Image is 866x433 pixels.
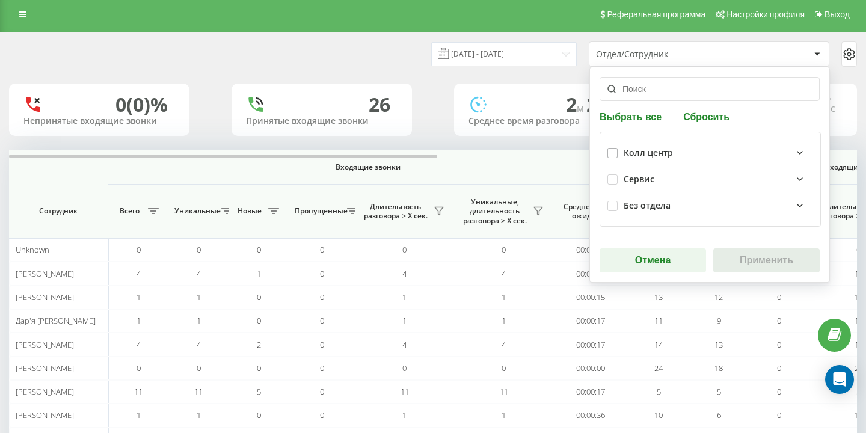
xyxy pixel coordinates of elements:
[624,174,654,185] div: Сервис
[235,206,265,216] span: Новые
[607,10,705,19] span: Реферальная программа
[777,386,781,397] span: 0
[553,238,628,262] td: 00:00:00
[257,410,261,420] span: 0
[16,339,74,350] span: [PERSON_NAME]
[320,386,324,397] span: 0
[320,339,324,350] span: 0
[460,197,529,226] span: Уникальные, длительность разговора > Х сек.
[855,268,863,279] span: 10
[600,77,820,101] input: Поиск
[502,244,506,255] span: 0
[16,244,49,255] span: Unknown
[777,363,781,373] span: 0
[562,202,619,221] span: Среднее время ожидания
[369,93,390,116] div: 26
[402,268,407,279] span: 4
[624,148,673,158] div: Колл центр
[134,386,143,397] span: 11
[402,410,407,420] span: 1
[16,315,96,326] span: Дар'я [PERSON_NAME]
[502,363,506,373] span: 0
[713,248,820,272] button: Применить
[16,410,74,420] span: [PERSON_NAME]
[402,315,407,326] span: 1
[600,111,665,122] button: Выбрать все
[197,244,201,255] span: 0
[257,244,261,255] span: 0
[855,410,863,420] span: 10
[855,292,863,302] span: 13
[257,386,261,397] span: 5
[657,386,661,397] span: 5
[137,315,141,326] span: 1
[115,93,168,116] div: 0 (0)%
[257,292,261,302] span: 0
[502,339,506,350] span: 4
[553,333,628,356] td: 00:00:17
[654,410,663,420] span: 10
[624,201,671,211] div: Без отдела
[654,315,663,326] span: 11
[654,363,663,373] span: 24
[140,162,597,172] span: Входящие звонки
[553,380,628,404] td: 00:00:17
[500,386,508,397] span: 11
[257,268,261,279] span: 1
[320,410,324,420] span: 0
[855,315,863,326] span: 11
[16,292,74,302] span: [PERSON_NAME]
[197,315,201,326] span: 1
[137,339,141,350] span: 4
[197,339,201,350] span: 4
[401,386,409,397] span: 11
[23,116,175,126] div: Непринятые входящие звонки
[194,386,203,397] span: 11
[320,315,324,326] span: 0
[16,268,74,279] span: [PERSON_NAME]
[553,262,628,285] td: 00:00:17
[114,206,144,216] span: Всего
[714,363,723,373] span: 18
[502,268,506,279] span: 4
[726,10,805,19] span: Настройки профиля
[553,404,628,427] td: 00:00:36
[320,268,324,279] span: 0
[137,410,141,420] span: 1
[137,268,141,279] span: 4
[717,410,721,420] span: 6
[361,202,430,221] span: Длительность разговора > Х сек.
[777,339,781,350] span: 0
[320,244,324,255] span: 0
[16,363,74,373] span: [PERSON_NAME]
[714,292,723,302] span: 12
[402,292,407,302] span: 1
[654,292,663,302] span: 13
[831,102,835,115] span: c
[553,357,628,380] td: 00:00:00
[137,363,141,373] span: 0
[137,292,141,302] span: 1
[855,363,863,373] span: 24
[320,363,324,373] span: 0
[257,315,261,326] span: 0
[320,292,324,302] span: 0
[856,244,861,255] span: 0
[197,292,201,302] span: 1
[257,363,261,373] span: 0
[777,292,781,302] span: 0
[856,386,861,397] span: 5
[553,309,628,333] td: 00:00:17
[502,315,506,326] span: 1
[596,49,740,60] div: Отдел/Сотрудник
[717,386,721,397] span: 5
[246,116,398,126] div: Принятые входящие звонки
[402,339,407,350] span: 4
[777,315,781,326] span: 0
[402,363,407,373] span: 0
[825,10,850,19] span: Выход
[502,292,506,302] span: 1
[197,410,201,420] span: 1
[825,365,854,394] div: Open Intercom Messenger
[257,339,261,350] span: 2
